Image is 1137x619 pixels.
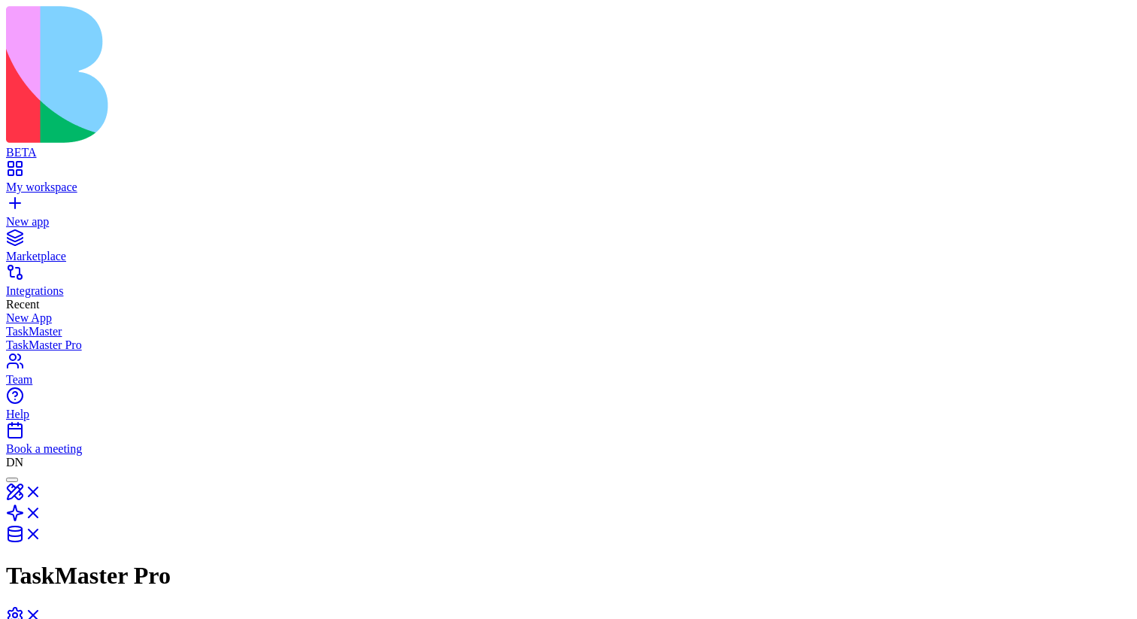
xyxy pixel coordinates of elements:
a: Marketplace [6,236,1131,263]
a: Team [6,360,1131,387]
span: DN [6,456,23,469]
a: Book a meeting [6,429,1131,456]
a: New app [6,202,1131,229]
a: My workspace [6,167,1131,194]
a: TaskMaster [6,325,1131,338]
a: BETA [6,132,1131,159]
div: BETA [6,146,1131,159]
h1: TaskMaster Pro [6,562,1131,590]
div: Integrations [6,284,1131,298]
img: logo [6,6,611,143]
div: Book a meeting [6,442,1131,456]
a: Integrations [6,271,1131,298]
a: Help [6,394,1131,421]
a: New App [6,311,1131,325]
div: Team [6,373,1131,387]
div: My workspace [6,181,1131,194]
span: Recent [6,298,39,311]
div: Help [6,408,1131,421]
a: TaskMaster Pro [6,338,1131,352]
div: New app [6,215,1131,229]
div: Marketplace [6,250,1131,263]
